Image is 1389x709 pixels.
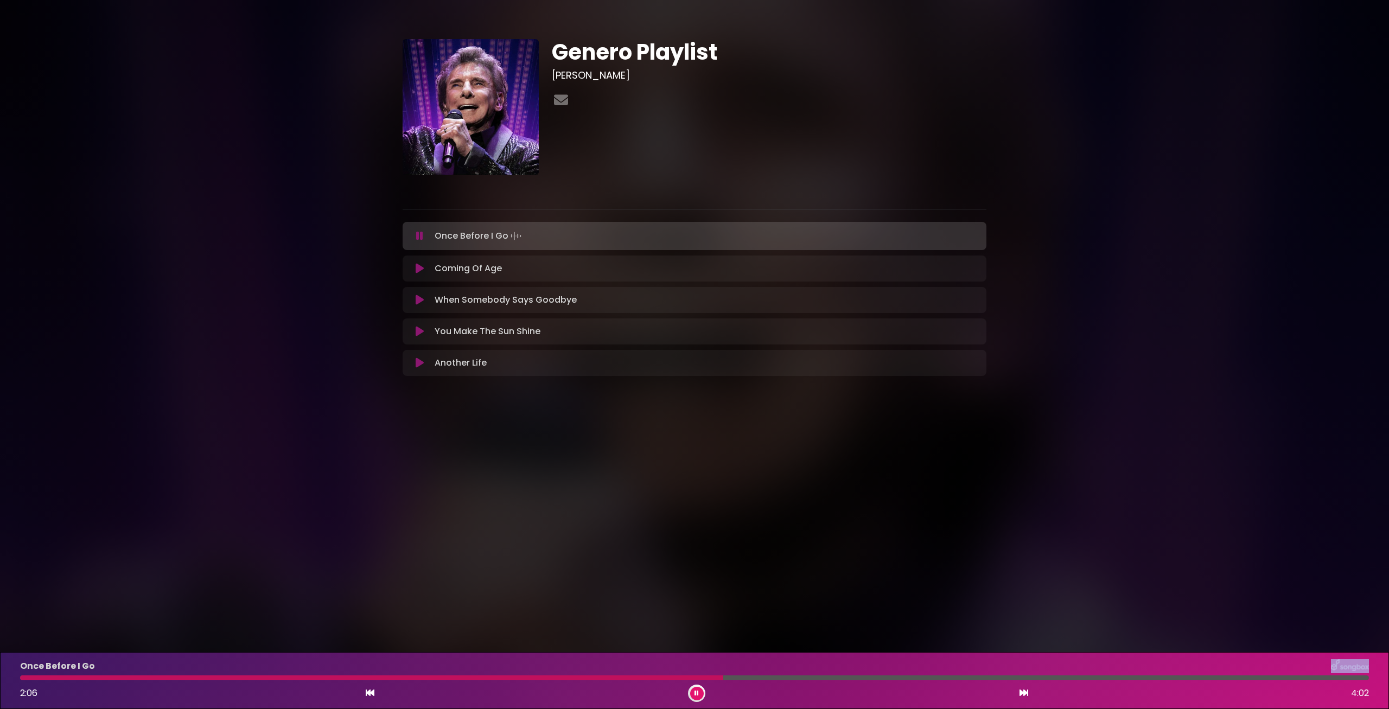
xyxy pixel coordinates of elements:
p: Another Life [435,356,487,369]
p: You Make The Sun Shine [435,325,540,338]
img: 6qwFYesTPurQnItdpMxg [403,39,539,175]
p: Once Before I Go [435,228,524,244]
img: waveform4.gif [508,228,524,244]
p: Coming Of Age [435,262,502,275]
p: When Somebody Says Goodbye [435,293,577,306]
h3: [PERSON_NAME] [552,69,986,81]
h1: Genero Playlist [552,39,986,65]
